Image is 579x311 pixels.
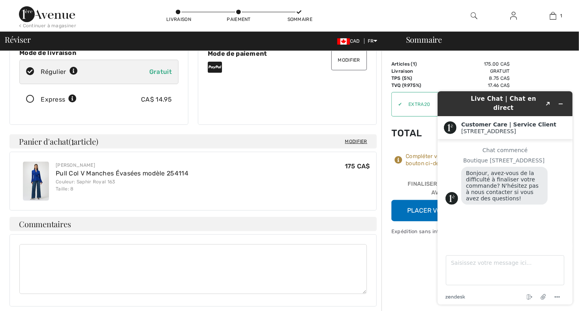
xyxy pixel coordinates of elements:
[436,60,510,68] td: 175.00 CA$
[41,95,77,104] div: Express
[19,49,179,57] div: Mode de livraison
[391,75,436,82] td: TPS (5%)
[9,134,377,149] h4: Panier d'achat
[19,22,76,29] div: < Continuer à magasiner
[56,170,188,177] a: Pull Col V Manches Évasées modèle 254114
[9,217,377,231] h4: Commentaires
[391,82,436,89] td: TVQ (9.975%)
[56,178,188,192] div: Couleur: Saphir Royal 163 Taille: 8
[436,68,510,75] td: Gratuit
[208,50,367,57] div: Mode de paiement
[560,12,562,19] span: 1
[149,68,172,75] span: Gratuit
[406,153,510,167] div: Compléter votre commande avec le bouton ci-dessous.
[402,92,482,116] input: Code promo
[288,16,311,23] div: Sommaire
[431,85,579,311] iframe: Trouvez des informations supplémentaires ici
[413,61,415,67] span: 1
[436,82,510,89] td: 17.46 CA$
[345,162,370,170] span: 175 CA$
[69,136,98,147] span: ( article)
[19,6,75,22] img: 1ère Avenue
[391,68,436,75] td: Livraison
[391,200,510,221] button: Placer votre commande
[71,136,74,146] span: 1
[5,36,30,43] span: Réviser
[391,120,436,147] td: Total
[41,67,78,77] div: Régulier
[166,16,190,23] div: Livraison
[391,60,436,68] td: Articles ( )
[550,11,556,21] img: Mon panier
[56,162,188,169] div: [PERSON_NAME]
[345,138,367,145] span: Modifier
[368,38,378,44] span: FR
[23,162,49,201] img: Pull Col V Manches Évasées modèle 254114
[19,244,367,294] textarea: Commentaires
[534,11,572,21] a: 1
[436,75,510,82] td: 8.75 CA$
[17,6,34,13] span: Chat
[471,11,477,21] img: recherche
[331,50,367,70] button: Modifier
[227,16,251,23] div: Paiement
[510,11,517,21] img: Mes infos
[391,228,510,235] div: Expédition sans interruption
[392,101,402,108] div: ✔
[337,38,363,44] span: CAD
[504,11,523,21] a: Se connecter
[337,38,350,45] img: Canadian Dollar
[391,180,510,200] div: Finaliser votre commande avec PayPal
[397,36,574,43] div: Sommaire
[141,95,172,104] div: CA$ 14.95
